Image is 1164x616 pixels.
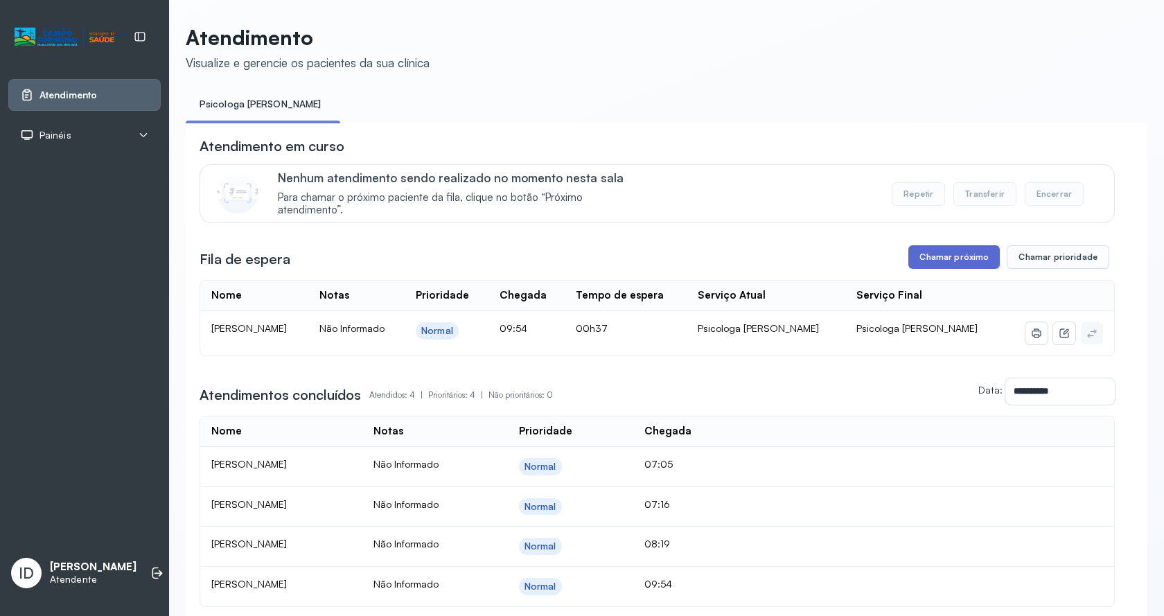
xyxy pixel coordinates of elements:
[211,538,287,549] span: [PERSON_NAME]
[369,385,428,405] p: Atendidos: 4
[373,425,403,438] div: Notas
[319,322,385,334] span: Não Informado
[428,385,488,405] p: Prioritários: 4
[488,385,553,405] p: Não prioritários: 0
[373,538,439,549] span: Não Informado
[278,191,644,218] span: Para chamar o próximo paciente da fila, clique no botão “Próximo atendimento”.
[524,581,556,592] div: Normal
[200,137,344,156] h3: Atendimento em curso
[644,498,670,510] span: 07:16
[186,55,430,70] div: Visualize e gerencie os pacientes da sua clínica
[698,289,766,302] div: Serviço Atual
[856,322,978,334] span: Psicologa [PERSON_NAME]
[373,458,439,470] span: Não Informado
[500,289,547,302] div: Chegada
[576,289,664,302] div: Tempo de espera
[524,461,556,473] div: Normal
[576,322,608,334] span: 00h37
[211,289,242,302] div: Nome
[211,425,242,438] div: Nome
[319,289,349,302] div: Notas
[50,561,136,574] p: [PERSON_NAME]
[644,578,672,590] span: 09:54
[524,540,556,552] div: Normal
[373,498,439,510] span: Não Informado
[644,458,673,470] span: 07:05
[211,322,287,334] span: [PERSON_NAME]
[50,574,136,586] p: Atendente
[1007,245,1109,269] button: Chamar prioridade
[211,578,287,590] span: [PERSON_NAME]
[186,93,335,116] a: Psicologa [PERSON_NAME]
[211,498,287,510] span: [PERSON_NAME]
[416,289,469,302] div: Prioridade
[421,325,453,337] div: Normal
[953,182,1016,206] button: Transferir
[39,130,71,141] span: Painéis
[978,384,1003,396] label: Data:
[524,501,556,513] div: Normal
[698,322,834,335] div: Psicologa [PERSON_NAME]
[856,289,922,302] div: Serviço Final
[186,25,430,50] p: Atendimento
[481,389,483,400] span: |
[217,172,258,213] img: Imagem de CalloutCard
[200,249,290,269] h3: Fila de espera
[892,182,945,206] button: Repetir
[200,385,361,405] h3: Atendimentos concluídos
[20,88,149,102] a: Atendimento
[1025,182,1084,206] button: Encerrar
[644,538,670,549] span: 08:19
[15,26,114,49] img: Logotipo do estabelecimento
[908,245,1000,269] button: Chamar próximo
[211,458,287,470] span: [PERSON_NAME]
[500,322,527,334] span: 09:54
[39,89,97,101] span: Atendimento
[278,170,644,185] p: Nenhum atendimento sendo realizado no momento nesta sala
[421,389,423,400] span: |
[519,425,572,438] div: Prioridade
[644,425,691,438] div: Chegada
[373,578,439,590] span: Não Informado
